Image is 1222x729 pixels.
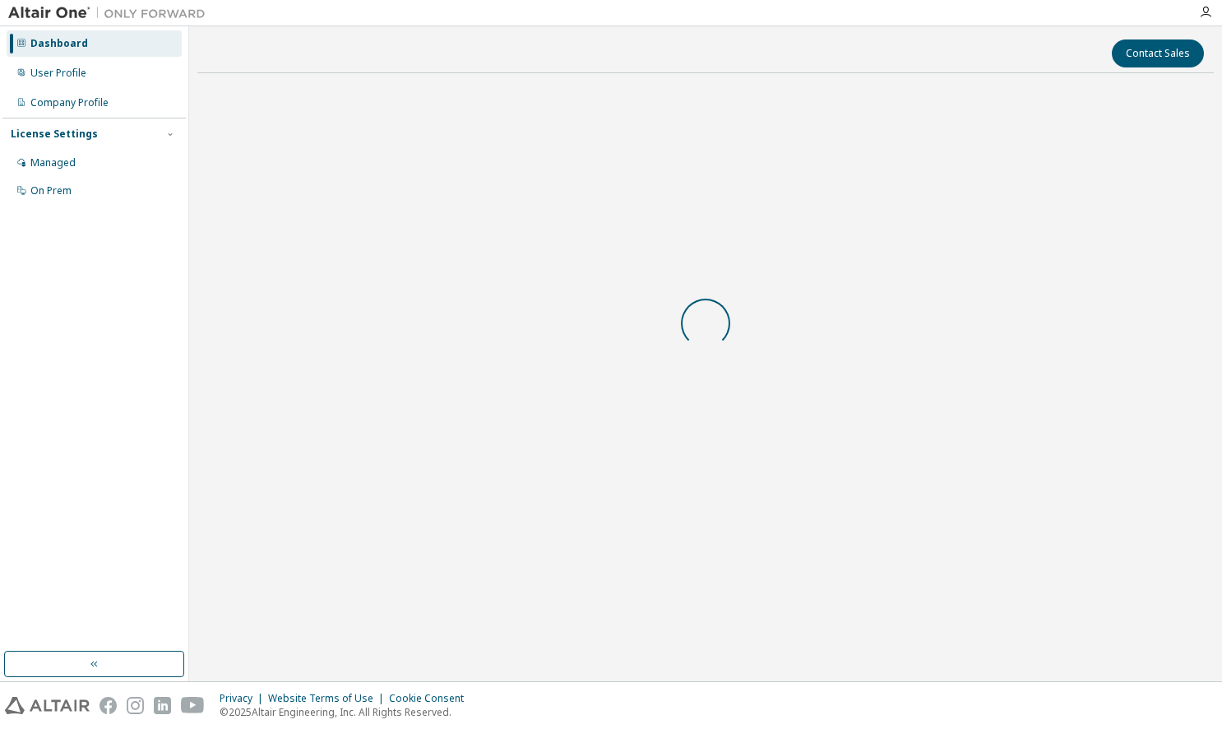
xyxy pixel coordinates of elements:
[30,37,88,50] div: Dashboard
[8,5,214,21] img: Altair One
[181,697,205,714] img: youtube.svg
[389,692,474,705] div: Cookie Consent
[154,697,171,714] img: linkedin.svg
[127,697,144,714] img: instagram.svg
[30,184,72,197] div: On Prem
[30,156,76,169] div: Managed
[220,705,474,719] p: © 2025 Altair Engineering, Inc. All Rights Reserved.
[11,128,98,141] div: License Settings
[100,697,117,714] img: facebook.svg
[30,96,109,109] div: Company Profile
[5,697,90,714] img: altair_logo.svg
[30,67,86,80] div: User Profile
[1112,39,1204,67] button: Contact Sales
[220,692,268,705] div: Privacy
[268,692,389,705] div: Website Terms of Use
